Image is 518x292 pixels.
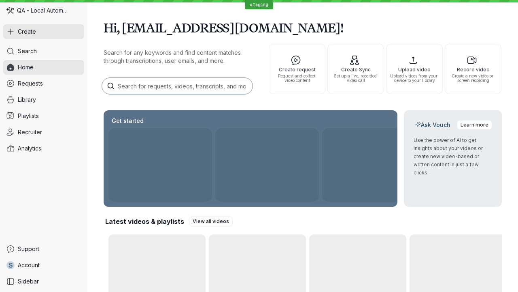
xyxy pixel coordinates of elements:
[102,78,253,94] input: Search for requests, videos, transcripts, and more...
[105,217,184,226] h2: Latest videos & playlists
[3,3,84,18] div: QA - Local Automation
[8,261,13,269] span: s
[17,6,69,15] span: QA - Local Automation
[104,16,502,39] h1: Hi, [EMAIL_ADDRESS][DOMAIN_NAME]!
[3,44,84,58] a: Search
[3,60,84,75] a: Home
[18,144,41,152] span: Analytics
[390,67,439,72] span: Upload video
[3,109,84,123] a: Playlists
[18,63,34,71] span: Home
[18,261,40,269] span: Account
[386,44,443,94] button: Upload videoUpload videos from your device to your library
[331,67,380,72] span: Create Sync
[448,74,498,83] span: Create a new video or screen recording
[269,44,325,94] button: Create requestRequest and collect video content
[3,92,84,107] a: Library
[3,76,84,91] a: Requests
[18,47,37,55] span: Search
[327,44,384,94] button: Create SyncSet up a live, recorded video call
[6,7,14,14] img: QA - Local Automation avatar
[445,44,501,94] button: Record videoCreate a new video or screen recording
[18,112,39,120] span: Playlists
[390,74,439,83] span: Upload videos from your device to your library
[18,128,42,136] span: Recruiter
[18,28,36,36] span: Create
[448,67,498,72] span: Record video
[272,67,322,72] span: Create request
[272,74,322,83] span: Request and collect video content
[414,121,452,129] h2: Ask Vouch
[104,49,254,65] p: Search for any keywords and find content matches through transcriptions, user emails, and more.
[331,74,380,83] span: Set up a live, recorded video call
[3,125,84,140] a: Recruiter
[3,24,84,39] button: Create
[457,120,492,130] a: Learn more
[3,258,84,273] a: sAccount
[189,217,233,226] a: View all videos
[18,277,39,286] span: Sidebar
[414,136,492,177] p: Use the power of AI to get insights about your videos or create new video-based or written conten...
[3,141,84,156] a: Analytics
[18,96,36,104] span: Library
[18,245,39,253] span: Support
[18,79,43,88] span: Requests
[193,217,229,225] span: View all videos
[461,121,488,129] span: Learn more
[3,242,84,256] a: Support
[3,274,84,289] a: Sidebar
[110,117,145,125] h2: Get started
